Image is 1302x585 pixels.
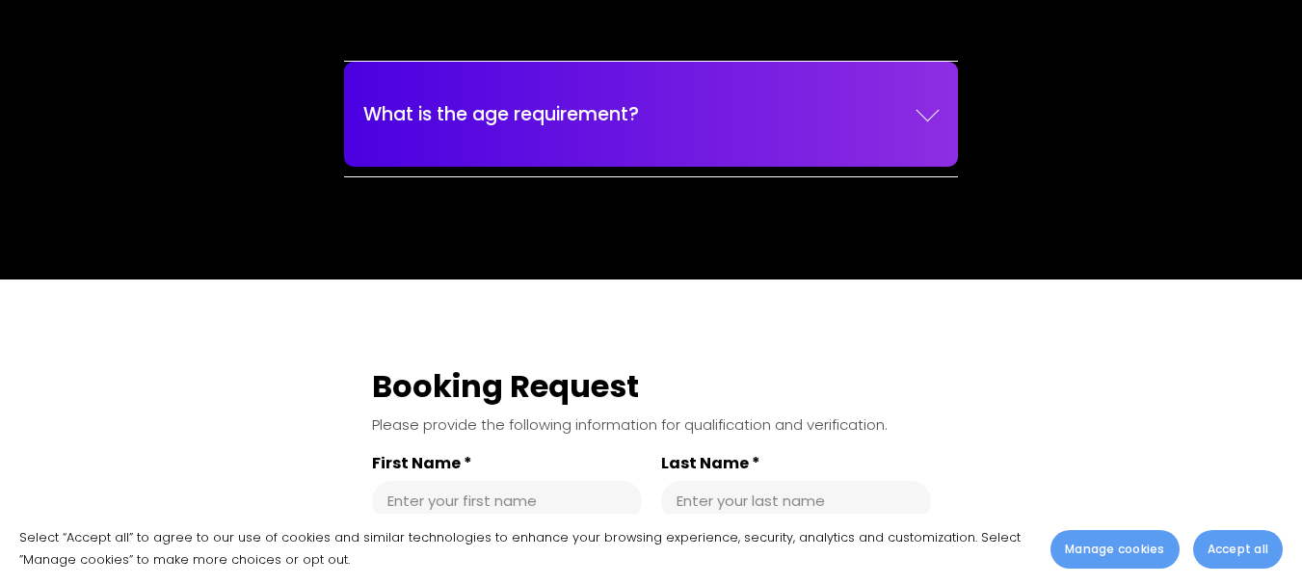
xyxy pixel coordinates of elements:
[363,71,939,157] button: What is the age requirement?
[387,492,626,511] input: First Name *
[363,100,916,128] span: What is the age requirement?
[372,414,931,435] div: Please provide the following information for qualification and verification.
[19,527,1031,572] p: Select “Accept all” to agree to our use of cookies and similar technologies to enhance your brows...
[1065,541,1164,558] span: Manage cookies
[1050,530,1179,569] button: Manage cookies
[677,492,916,511] input: Last Name *
[661,454,931,473] label: Last Name *
[1208,541,1268,558] span: Accept all
[372,454,642,473] label: First Name *
[372,366,931,407] div: Booking Request
[1193,530,1283,569] button: Accept all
